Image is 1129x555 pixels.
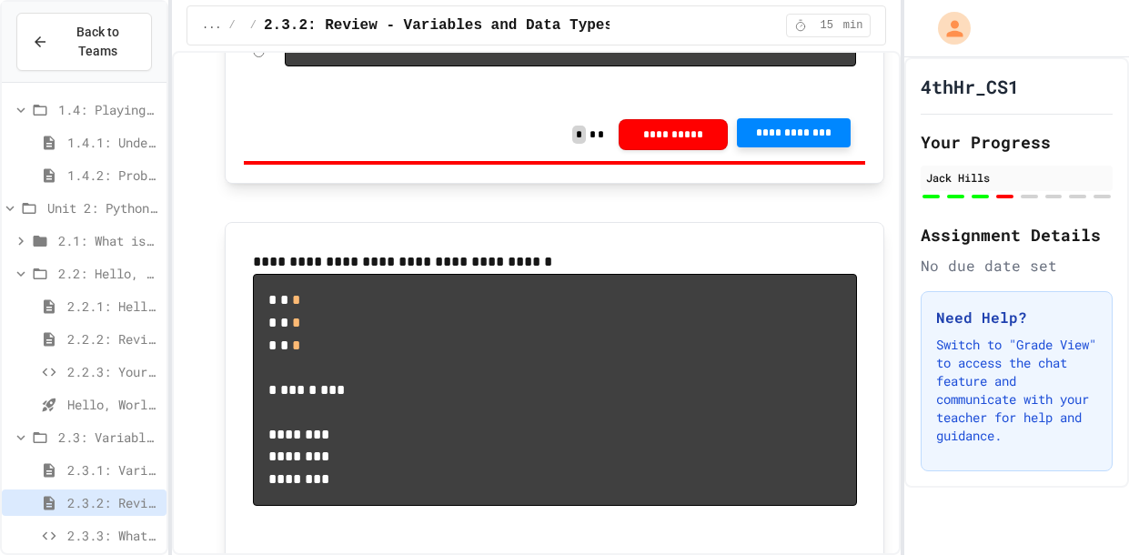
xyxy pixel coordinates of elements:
span: Hello, World! - Quiz [67,395,159,414]
span: 15 [812,18,842,33]
span: 1.4.1: Understanding Games with Flowcharts [67,133,159,152]
span: ... [202,18,222,33]
span: 2.3.2: Review - Variables and Data Types [264,15,613,36]
span: 2.2.2: Review - Hello, World! [67,329,159,348]
span: 2.3.3: What's the Type? [67,526,159,545]
span: 1.4: Playing Games [58,100,159,119]
span: 1.4.2: Problem Solving Reflection [67,166,159,185]
h2: Your Progress [921,129,1113,155]
div: Jack Hills [926,169,1107,186]
span: 2.3.2: Review - Variables and Data Types [67,493,159,512]
span: 2.2.1: Hello, World! [67,297,159,316]
span: 2.2: Hello, World! [58,264,159,283]
span: 2.2.3: Your Name and Favorite Movie [67,362,159,381]
span: 2.1: What is Code? [58,231,159,250]
span: / [229,18,236,33]
h2: Assignment Details [921,222,1113,247]
span: Back to Teams [59,23,136,61]
h3: Need Help? [936,307,1097,328]
span: min [843,18,863,33]
span: 2.3: Variables and Data Types [58,428,159,447]
div: My Account [919,7,975,49]
p: Switch to "Grade View" to access the chat feature and communicate with your teacher for help and ... [936,336,1097,445]
h1: 4thHr_CS1 [921,74,1019,99]
div: No due date set [921,255,1113,277]
span: 2.3.1: Variables and Data Types [67,460,159,479]
span: Unit 2: Python Fundamentals [47,198,159,217]
span: / [250,18,257,33]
